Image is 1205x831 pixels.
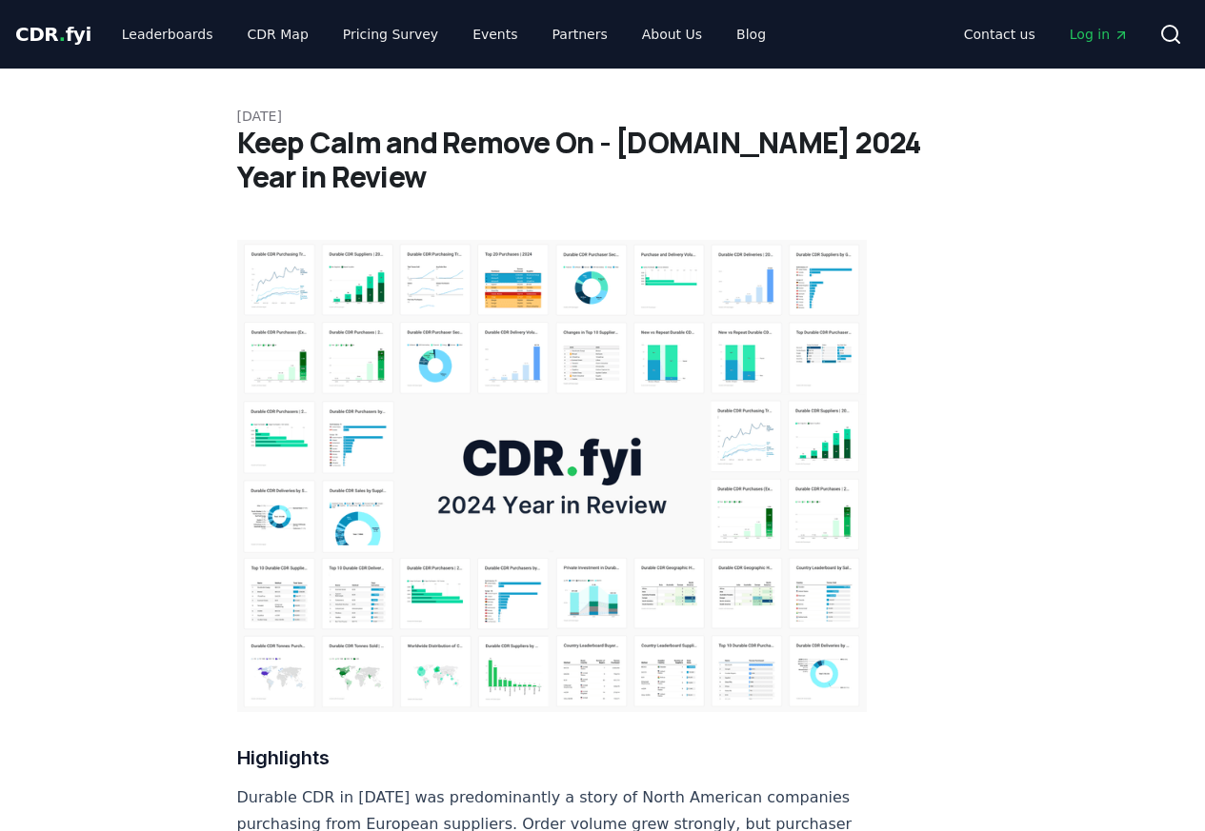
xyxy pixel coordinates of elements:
img: blog post image [237,240,868,712]
a: Pricing Survey [328,17,453,51]
nav: Main [949,17,1144,51]
a: About Us [627,17,717,51]
h1: Keep Calm and Remove On - [DOMAIN_NAME] 2024 Year in Review [237,126,969,194]
a: Contact us [949,17,1051,51]
a: Leaderboards [107,17,229,51]
a: CDR.fyi [15,21,91,48]
p: [DATE] [237,107,969,126]
a: Blog [721,17,781,51]
nav: Main [107,17,781,51]
a: CDR Map [232,17,324,51]
span: CDR fyi [15,23,91,46]
span: Log in [1070,25,1129,44]
a: Events [457,17,532,51]
span: . [59,23,66,46]
a: Partners [537,17,623,51]
a: Log in [1054,17,1144,51]
h3: Highlights [237,742,868,773]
